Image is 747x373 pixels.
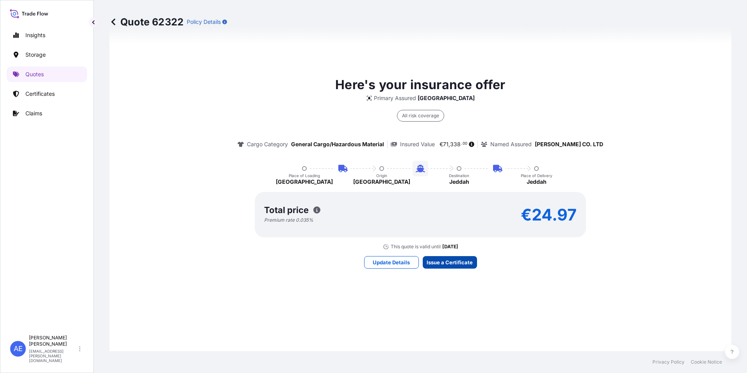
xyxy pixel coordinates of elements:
p: Quotes [25,70,44,78]
p: [GEOGRAPHIC_DATA] [353,178,410,186]
button: Issue a Certificate [423,256,477,269]
p: Claims [25,109,42,117]
span: € [440,142,443,147]
span: 338 [450,142,461,147]
p: [PERSON_NAME] [PERSON_NAME] [29,335,77,347]
p: Destination [449,173,469,178]
span: , [449,142,450,147]
p: Update Details [373,258,410,266]
p: Here's your insurance offer [335,75,505,94]
p: Named Assured [490,140,532,148]
p: Insights [25,31,45,39]
p: Premium rate 0.035 % [264,217,313,223]
p: Issue a Certificate [427,258,473,266]
a: Certificates [7,86,87,102]
span: 00 [463,142,467,145]
p: Jeddah [449,178,469,186]
p: Quote 62322 [109,16,184,28]
p: This quote is valid until [391,244,441,250]
a: Cookie Notice [691,359,722,365]
a: Storage [7,47,87,63]
p: Total price [264,206,309,214]
a: Privacy Policy [652,359,684,365]
div: All risk coverage [397,110,444,122]
p: [GEOGRAPHIC_DATA] [276,178,333,186]
button: Update Details [364,256,419,269]
p: General Cargo/Hazardous Material [291,140,384,148]
span: 71 [443,142,449,147]
a: Quotes [7,66,87,82]
p: [PERSON_NAME] CO. LTD [535,140,603,148]
p: Place of Loading [289,173,320,178]
p: [EMAIL_ADDRESS][PERSON_NAME][DOMAIN_NAME] [29,349,77,363]
p: [DATE] [442,244,458,250]
p: Origin [376,173,387,178]
span: . [461,142,462,145]
a: Insights [7,27,87,43]
p: Certificates [25,90,55,98]
p: Insured Value [400,140,435,148]
a: Claims [7,106,87,121]
p: Storage [25,51,46,59]
p: Policy Details [187,18,221,26]
p: Cargo Category [247,140,288,148]
p: Primary Assured [374,94,416,102]
p: Place of Delivery [521,173,552,178]
p: €24.97 [521,208,577,221]
p: [GEOGRAPHIC_DATA] [418,94,475,102]
p: Jeddah [527,178,547,186]
span: AE [14,345,23,353]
